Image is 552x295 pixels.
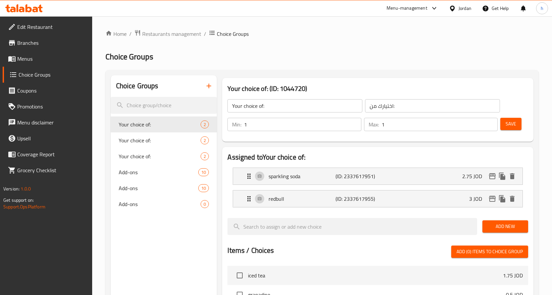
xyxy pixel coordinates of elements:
[227,246,274,256] h2: Items / Choices
[3,130,92,146] a: Upsell
[336,172,380,180] p: (ID: 2337617951)
[227,187,528,210] li: Expand
[232,120,241,128] p: Min:
[17,134,87,142] span: Upsell
[3,202,45,211] a: Support.OpsPlatform
[134,30,201,38] a: Restaurants management
[17,166,87,174] span: Grocery Checklist
[105,49,153,64] span: Choice Groups
[111,180,217,196] div: Add-ons10
[3,51,92,67] a: Menus
[199,169,209,176] span: 10
[3,114,92,130] a: Menu disclaimer
[119,136,201,144] span: Your choice of:
[201,137,209,144] span: 2
[116,81,158,91] h2: Choice Groups
[199,185,209,191] span: 10
[3,67,92,83] a: Choice Groups
[17,103,87,111] span: Promotions
[111,164,217,180] div: Add-ons10
[507,194,517,204] button: delete
[459,5,471,12] div: Jordan
[21,184,31,193] span: 1.0.0
[129,30,132,38] li: /
[201,153,209,160] span: 2
[497,171,507,181] button: duplicate
[336,195,380,203] p: (ID: 2337617955)
[105,30,539,38] nav: breadcrumb
[17,87,87,95] span: Coupons
[3,184,20,193] span: Version:
[3,162,92,178] a: Grocery Checklist
[111,97,217,114] input: search
[227,218,477,235] input: search
[111,116,217,132] div: Your choice of:2
[3,83,92,99] a: Coupons
[17,55,87,63] span: Menus
[111,132,217,148] div: Your choice of:2
[17,39,87,47] span: Branches
[119,184,199,192] span: Add-ons
[503,271,523,279] p: 1.75 JOD
[482,220,528,233] button: Add New
[119,200,201,208] span: Add-ons
[497,194,507,204] button: duplicate
[487,171,497,181] button: edit
[387,4,427,12] div: Menu-management
[142,30,201,38] span: Restaurants management
[19,71,87,79] span: Choice Groups
[269,172,336,180] p: sparkling soda
[119,152,201,160] span: Your choice of:
[217,30,249,38] span: Choice Groups
[201,201,209,207] span: 0
[105,30,127,38] a: Home
[111,148,217,164] div: Your choice of:2
[227,165,528,187] li: Expand
[269,195,336,203] p: redbull
[204,30,206,38] li: /
[469,195,487,203] p: 3 JOD
[227,152,528,162] h2: Assigned to Your choice of:
[119,120,201,128] span: Your choice of:
[201,121,209,128] span: 2
[541,5,543,12] span: h
[3,35,92,51] a: Branches
[227,83,528,94] h3: Your choice of: (ID: 1044720)
[119,168,199,176] span: Add-ons
[17,150,87,158] span: Coverage Report
[3,99,92,114] a: Promotions
[248,271,503,279] span: iced tea
[500,118,521,130] button: Save
[233,168,522,184] div: Expand
[369,120,379,128] p: Max:
[451,246,528,258] button: Add (0) items to choice group
[3,19,92,35] a: Edit Restaurant
[457,248,523,256] span: Add (0) items to choice group
[17,118,87,126] span: Menu disclaimer
[487,194,497,204] button: edit
[462,172,487,180] p: 2.75 JOD
[233,190,522,207] div: Expand
[17,23,87,31] span: Edit Restaurant
[506,120,516,128] span: Save
[3,146,92,162] a: Coverage Report
[507,171,517,181] button: delete
[3,196,34,204] span: Get support on:
[488,222,523,231] span: Add New
[111,196,217,212] div: Add-ons0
